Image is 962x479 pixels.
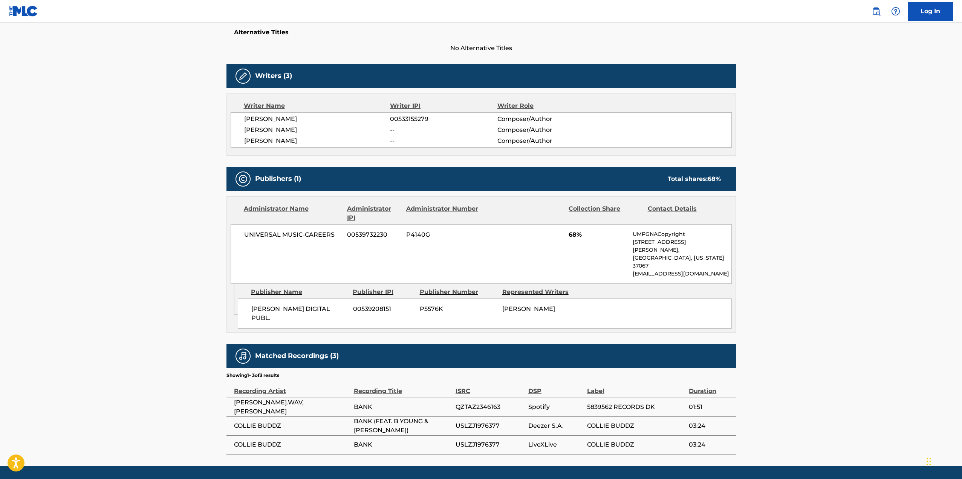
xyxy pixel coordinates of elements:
[354,417,452,435] span: BANK (FEAT. B YOUNG & [PERSON_NAME])
[528,379,583,396] div: DSP
[239,174,248,184] img: Publishers
[587,421,685,430] span: COLLIE BUDDZ
[633,270,731,278] p: [EMAIL_ADDRESS][DOMAIN_NAME]
[891,7,900,16] img: help
[239,352,248,361] img: Matched Recordings
[908,2,953,21] a: Log In
[234,29,728,36] h5: Alternative Titles
[502,305,555,312] span: [PERSON_NAME]
[244,101,390,110] div: Writer Name
[234,379,350,396] div: Recording Artist
[456,379,525,396] div: ISRC
[689,379,732,396] div: Duration
[353,288,414,297] div: Publisher IPI
[633,254,731,270] p: [GEOGRAPHIC_DATA], [US_STATE] 37067
[927,450,931,473] div: Drag
[924,443,962,479] iframe: Chat Widget
[234,440,350,449] span: COLLIE BUDDZ
[354,440,452,449] span: BANK
[689,421,732,430] span: 03:24
[347,230,401,239] span: 00539732230
[251,305,347,323] span: [PERSON_NAME] DIGITAL PUBL.
[587,379,685,396] div: Label
[569,230,627,239] span: 68%
[406,204,479,222] div: Administrator Number
[420,305,497,314] span: P5576K
[255,174,301,183] h5: Publishers (1)
[708,175,721,182] span: 68 %
[587,402,685,412] span: 5839562 RECORDS DK
[497,101,595,110] div: Writer Role
[497,125,595,135] span: Composer/Author
[668,174,721,184] div: Total shares:
[9,6,38,17] img: MLC Logo
[689,440,732,449] span: 03:24
[406,230,479,239] span: P4140G
[456,402,525,412] span: QZTAZ2346163
[869,4,884,19] a: Public Search
[239,72,248,81] img: Writers
[244,204,341,222] div: Administrator Name
[390,115,497,124] span: 00533155279
[888,4,903,19] div: Help
[528,440,583,449] span: LiveXLive
[497,115,595,124] span: Composer/Author
[354,402,452,412] span: BANK
[587,440,685,449] span: COLLIE BUDDZ
[633,230,731,238] p: UMPGNACopyright
[456,421,525,430] span: USLZJ1976377
[390,136,497,145] span: --
[502,288,579,297] div: Represented Writers
[456,440,525,449] span: USLZJ1976377
[226,372,279,379] p: Showing 1 - 3 of 3 results
[234,398,350,416] span: [PERSON_NAME].WAV,[PERSON_NAME]
[648,204,721,222] div: Contact Details
[528,402,583,412] span: Spotify
[251,288,347,297] div: Publisher Name
[244,115,390,124] span: [PERSON_NAME]
[244,125,390,135] span: [PERSON_NAME]
[497,136,595,145] span: Composer/Author
[689,402,732,412] span: 01:51
[390,101,497,110] div: Writer IPI
[354,379,452,396] div: Recording Title
[234,421,350,430] span: COLLIE BUDDZ
[226,44,736,53] span: No Alternative Titles
[390,125,497,135] span: --
[244,230,342,239] span: UNIVERSAL MUSIC-CAREERS
[569,204,642,222] div: Collection Share
[633,238,731,254] p: [STREET_ADDRESS][PERSON_NAME],
[347,204,401,222] div: Administrator IPI
[528,421,583,430] span: Deezer S.A.
[420,288,497,297] div: Publisher Number
[872,7,881,16] img: search
[255,352,339,360] h5: Matched Recordings (3)
[244,136,390,145] span: [PERSON_NAME]
[353,305,414,314] span: 00539208151
[255,72,292,80] h5: Writers (3)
